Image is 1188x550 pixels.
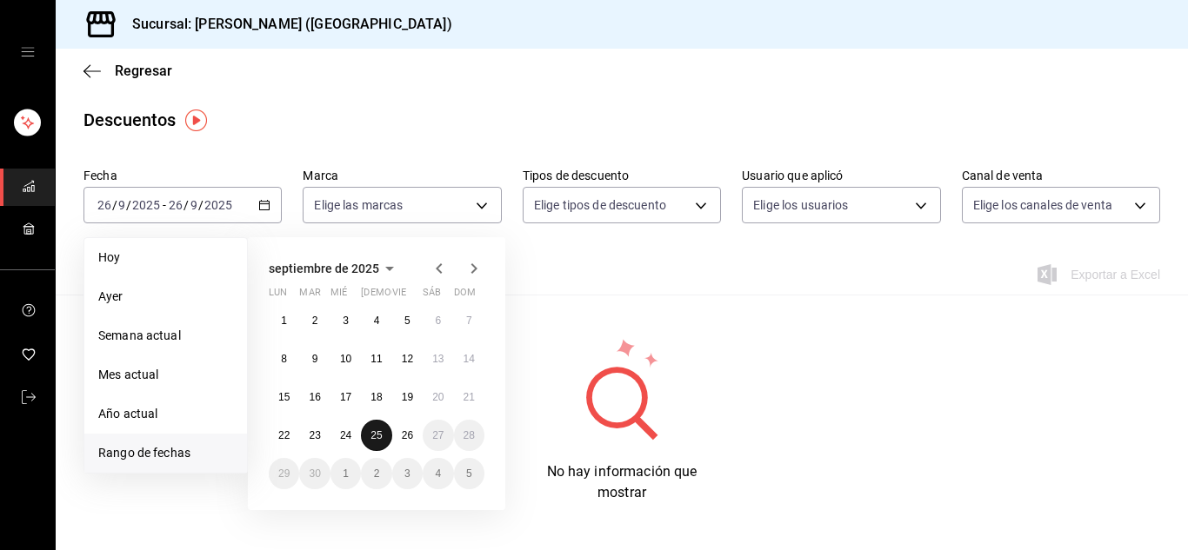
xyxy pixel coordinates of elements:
button: 18 de septiembre de 2025 [361,381,391,413]
button: 26 de septiembre de 2025 [392,420,423,451]
abbr: 5 de septiembre de 2025 [404,315,410,327]
span: / [198,198,204,212]
label: Tipos de descuento [523,169,721,182]
button: 17 de septiembre de 2025 [330,381,361,413]
abbr: jueves [361,287,464,305]
span: septiembre de 2025 [269,262,379,275]
button: 2 de octubre de 2025 [361,458,391,489]
span: Semana actual [98,327,233,345]
span: Año actual [98,405,233,423]
button: 4 de octubre de 2025 [423,458,453,489]
abbr: 2 de septiembre de 2025 [312,315,318,327]
abbr: 1 de septiembre de 2025 [281,315,287,327]
abbr: 26 de septiembre de 2025 [402,429,413,441]
abbr: 7 de septiembre de 2025 [466,315,472,327]
abbr: 21 de septiembre de 2025 [464,391,475,403]
button: 22 de septiembre de 2025 [269,420,299,451]
button: 21 de septiembre de 2025 [454,381,484,413]
abbr: 9 de septiembre de 2025 [312,353,318,365]
div: Descuentos [83,107,176,133]
span: Hoy [98,248,233,267]
input: -- [168,198,184,212]
abbr: lunes [269,287,287,305]
button: 5 de octubre de 2025 [454,458,484,489]
abbr: 28 de septiembre de 2025 [464,429,475,441]
button: 2 de septiembre de 2025 [299,305,330,336]
abbr: 25 de septiembre de 2025 [370,429,382,441]
button: 23 de septiembre de 2025 [299,420,330,451]
button: 1 de septiembre de 2025 [269,305,299,336]
abbr: 5 de octubre de 2025 [466,467,472,480]
abbr: 10 de septiembre de 2025 [340,353,351,365]
span: Ayer [98,288,233,306]
label: Canal de venta [962,169,1160,182]
abbr: sábado [423,287,441,305]
span: Elige los usuarios [753,196,848,214]
button: 30 de septiembre de 2025 [299,458,330,489]
button: septiembre de 2025 [269,258,400,279]
span: Rango de fechas [98,444,233,462]
abbr: 13 de septiembre de 2025 [432,353,444,365]
input: ---- [131,198,161,212]
abbr: 30 de septiembre de 2025 [309,467,320,480]
button: 9 de septiembre de 2025 [299,343,330,374]
span: / [112,198,117,212]
abbr: 1 de octubre de 2025 [343,467,349,480]
button: 25 de septiembre de 2025 [361,420,391,451]
span: / [184,198,189,212]
label: Fecha [83,169,282,182]
abbr: 4 de septiembre de 2025 [374,315,380,327]
abbr: 17 de septiembre de 2025 [340,391,351,403]
abbr: 16 de septiembre de 2025 [309,391,320,403]
abbr: 11 de septiembre de 2025 [370,353,382,365]
abbr: 24 de septiembre de 2025 [340,429,351,441]
abbr: 2 de octubre de 2025 [374,467,380,480]
abbr: 4 de octubre de 2025 [435,467,441,480]
span: Mes actual [98,366,233,384]
button: 16 de septiembre de 2025 [299,381,330,413]
abbr: 8 de septiembre de 2025 [281,353,287,365]
abbr: 3 de octubre de 2025 [404,467,410,480]
span: No hay información que mostrar [547,463,697,500]
abbr: 22 de septiembre de 2025 [278,429,290,441]
button: 3 de octubre de 2025 [392,458,423,489]
button: 28 de septiembre de 2025 [454,420,484,451]
button: 8 de septiembre de 2025 [269,343,299,374]
button: 14 de septiembre de 2025 [454,343,484,374]
abbr: 19 de septiembre de 2025 [402,391,413,403]
abbr: 14 de septiembre de 2025 [464,353,475,365]
abbr: 3 de septiembre de 2025 [343,315,349,327]
span: Elige los canales de venta [973,196,1112,214]
span: Regresar [115,63,172,79]
abbr: 27 de septiembre de 2025 [432,429,444,441]
button: 3 de septiembre de 2025 [330,305,361,336]
button: 7 de septiembre de 2025 [454,305,484,336]
button: 12 de septiembre de 2025 [392,343,423,374]
button: 10 de septiembre de 2025 [330,343,361,374]
abbr: miércoles [330,287,347,305]
abbr: 18 de septiembre de 2025 [370,391,382,403]
abbr: domingo [454,287,476,305]
h3: Sucursal: [PERSON_NAME] ([GEOGRAPHIC_DATA]) [118,14,452,35]
span: / [126,198,131,212]
abbr: 29 de septiembre de 2025 [278,467,290,480]
button: Regresar [83,63,172,79]
abbr: 23 de septiembre de 2025 [309,429,320,441]
button: Tooltip marker [185,109,207,131]
label: Usuario que aplicó [742,169,940,182]
abbr: martes [299,287,320,305]
button: 1 de octubre de 2025 [330,458,361,489]
input: -- [117,198,126,212]
button: 11 de septiembre de 2025 [361,343,391,374]
button: open drawer [21,45,35,59]
input: ---- [204,198,233,212]
abbr: viernes [392,287,406,305]
abbr: 20 de septiembre de 2025 [432,391,444,403]
span: Elige tipos de descuento [534,196,666,214]
label: Marca [303,169,501,182]
button: 20 de septiembre de 2025 [423,381,453,413]
button: 19 de septiembre de 2025 [392,381,423,413]
button: 13 de septiembre de 2025 [423,343,453,374]
abbr: 12 de septiembre de 2025 [402,353,413,365]
abbr: 15 de septiembre de 2025 [278,391,290,403]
